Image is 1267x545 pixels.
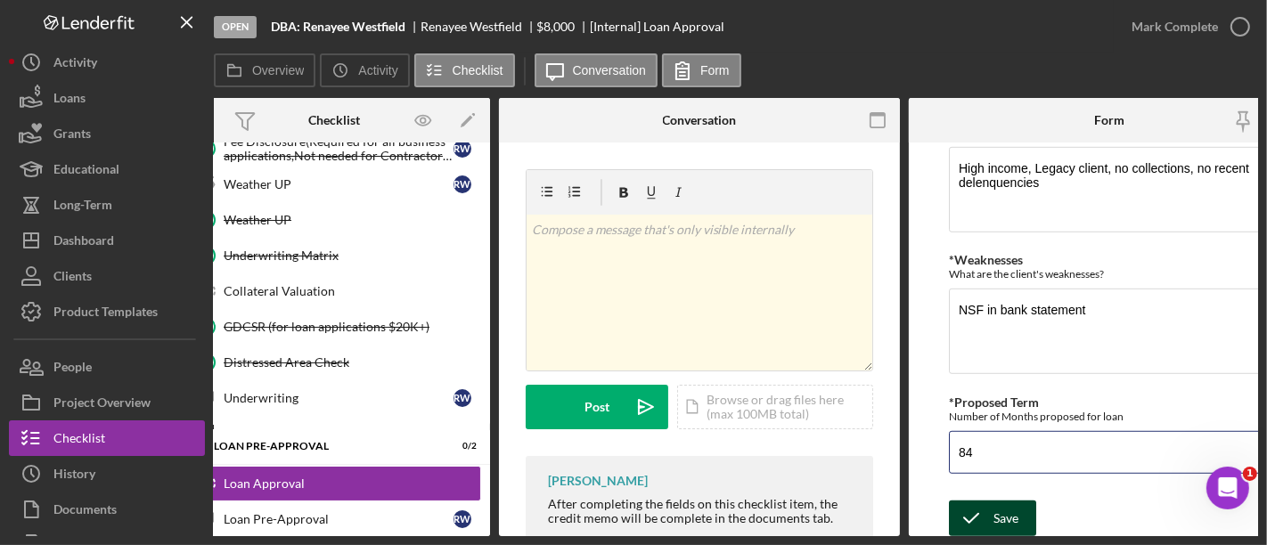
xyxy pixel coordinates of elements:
[214,53,315,87] button: Overview
[187,309,481,345] a: GDCSR (for loan applications $20K+)
[53,45,97,85] div: Activity
[548,497,855,525] div: After completing the fields on this checklist item, the credit memo will be complete in the docum...
[224,320,480,334] div: GDCSR (for loan applications $20K+)
[949,500,1036,536] button: Save
[662,53,741,87] button: Form
[214,441,432,451] div: LOAN PRE-APPROVAL
[535,53,658,87] button: Conversation
[308,113,360,127] div: Checklist
[187,501,481,537] a: Loan Pre-ApprovalRW
[454,140,471,158] div: R W
[9,456,205,492] button: History
[53,385,151,425] div: Project Overview
[187,131,481,167] a: Fee Disclosure(Required for all business applications,Not needed for Contractor loans)RW
[224,355,480,370] div: Distressed Area Check
[9,349,205,385] button: People
[53,223,114,263] div: Dashboard
[187,345,481,380] a: Distressed Area Check
[187,380,481,416] a: UnderwritingRW
[53,420,105,460] div: Checklist
[1114,9,1258,45] button: Mark Complete
[414,53,515,87] button: Checklist
[224,284,480,298] div: Collateral Valuation
[53,151,119,191] div: Educational
[590,20,724,34] div: [Internal] Loan Approval
[454,510,471,528] div: R W
[573,63,647,77] label: Conversation
[1132,9,1218,45] div: Mark Complete
[187,202,481,238] a: Weather UP
[454,175,471,193] div: R W
[453,63,503,77] label: Checklist
[224,213,480,227] div: Weather UP
[9,294,205,329] button: Product Templates
[9,80,205,116] button: Loans
[993,500,1018,536] div: Save
[663,113,737,127] div: Conversation
[53,349,92,389] div: People
[9,151,205,187] button: Educational
[224,134,454,163] div: Fee Disclosure(Required for all business applications,Not needed for Contractor loans)
[9,223,205,258] button: Dashboard
[1243,467,1257,481] span: 1
[53,258,92,298] div: Clients
[271,20,405,34] b: DBA: Renayee Westfield
[9,492,205,527] button: Documents
[320,53,409,87] button: Activity
[214,16,257,38] div: Open
[53,492,117,532] div: Documents
[53,80,86,120] div: Loans
[1206,467,1249,509] iframe: Intercom live chat
[224,512,454,526] div: Loan Pre-Approval
[53,456,95,496] div: History
[53,187,112,227] div: Long-Term
[187,167,481,202] a: Weather UPRW
[9,187,205,223] button: Long-Term
[454,389,471,407] div: R W
[187,273,481,309] a: Collateral Valuation
[53,116,91,156] div: Grants
[358,63,397,77] label: Activity
[224,476,480,491] div: Loan Approval
[187,466,481,501] a: Loan Approval
[1094,113,1124,127] div: Form
[53,294,158,334] div: Product Templates
[9,420,205,456] button: Checklist
[224,391,454,405] div: Underwriting
[9,385,205,420] button: Project Overview
[537,19,576,34] span: $8,000
[252,63,304,77] label: Overview
[700,63,730,77] label: Form
[9,258,205,294] button: Clients
[9,116,205,151] button: Grants
[949,395,1039,410] label: *Proposed Term
[187,238,481,273] a: Underwriting Matrix
[9,45,205,80] button: Activity
[224,248,480,263] div: Underwriting Matrix
[548,474,648,488] div: [PERSON_NAME]
[421,20,537,34] div: Renayee Westfield
[526,385,668,429] button: Post
[949,252,1023,267] label: *Weaknesses
[224,177,454,191] div: Weather UP
[584,385,609,429] div: Post
[445,441,477,451] div: 0 / 2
